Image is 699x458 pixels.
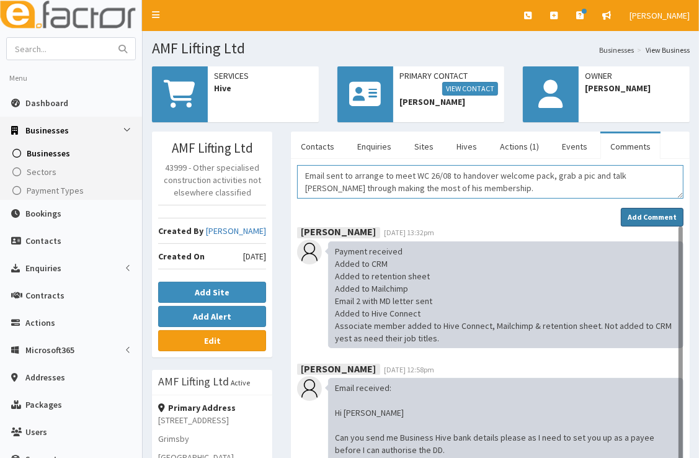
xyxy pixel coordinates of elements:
button: Add Comment [621,208,683,227]
span: Owner [585,70,683,82]
a: Hives [447,133,487,159]
span: [DATE] 13:32pm [384,228,434,237]
strong: Add Comment [628,212,677,222]
a: Actions (1) [490,133,549,159]
a: [PERSON_NAME] [206,225,266,237]
span: Hive [214,82,313,94]
p: 43999 - Other specialised construction activities not elsewhere classified [158,161,266,199]
h3: AMF Lifting Ltd [158,141,266,155]
textarea: Comment [297,165,683,199]
span: Actions [25,317,55,328]
span: Addresses [25,372,65,383]
span: Primary Contact [399,70,498,96]
span: Payment Types [27,185,84,196]
span: [PERSON_NAME] [630,10,690,21]
span: Businesses [25,125,69,136]
span: [DATE] 12:58pm [384,365,434,374]
li: View Business [634,45,690,55]
p: Grimsby [158,433,266,445]
a: Comments [600,133,661,159]
a: Businesses [3,144,142,163]
span: Enquiries [25,263,61,274]
a: Enquiries [347,133,401,159]
b: Add Site [195,287,229,298]
span: Businesses [27,148,70,159]
a: Payment Types [3,181,142,200]
small: Active [231,378,250,387]
div: Payment received Added to CRM Added to retention sheet Added to Mailchimp Email 2 with MD letter ... [328,241,683,348]
a: Events [552,133,597,159]
b: [PERSON_NAME] [301,362,376,375]
span: Packages [25,399,62,410]
a: Sectors [3,163,142,181]
span: Contacts [25,235,61,246]
b: Created By [158,225,203,236]
span: Sectors [27,166,56,177]
input: Search... [7,38,111,60]
a: Sites [404,133,443,159]
span: [PERSON_NAME] [399,96,498,108]
p: [STREET_ADDRESS] [158,414,266,426]
a: View Contact [442,82,498,96]
b: Edit [204,335,221,346]
h3: AMF Lifting Ltd [158,376,229,387]
a: Contacts [291,133,344,159]
span: [PERSON_NAME] [585,82,683,94]
b: Add Alert [193,311,231,322]
span: Users [25,426,47,438]
span: [DATE] [243,250,266,263]
b: Created On [158,251,205,262]
h1: AMF Lifting Ltd [152,40,690,56]
span: Services [214,70,313,82]
strong: Primary Address [158,402,236,413]
a: Edit [158,330,266,351]
button: Add Alert [158,306,266,327]
span: Bookings [25,208,61,219]
span: Microsoft365 [25,344,74,356]
a: Businesses [599,45,634,55]
span: Contracts [25,290,65,301]
b: [PERSON_NAME] [301,225,376,238]
span: Dashboard [25,97,68,109]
